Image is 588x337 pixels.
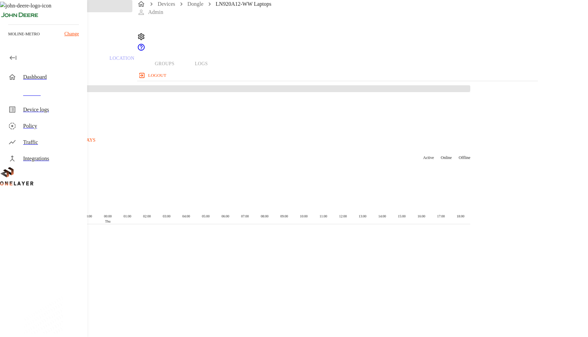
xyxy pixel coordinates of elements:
[158,1,175,7] a: Devices
[148,8,163,16] p: Admin
[143,214,151,219] p: 02 :00
[378,214,386,219] p: 14 :00
[84,214,92,219] p: 23 :00
[261,214,268,219] p: 08 :00
[339,214,347,219] p: 12 :00
[105,219,111,224] p: Thu
[137,70,538,81] a: logout
[398,214,406,219] p: 15 :00
[423,155,434,161] p: Active
[163,214,170,219] p: 03 :00
[437,214,445,219] p: 17 :00
[182,214,190,219] p: 04 :00
[320,214,327,219] p: 11 :00
[137,47,145,52] a: onelayer-support
[441,155,452,161] p: Online
[280,214,288,219] p: 09 :00
[418,214,425,219] p: 16 :00
[202,214,210,219] p: 05 :00
[104,214,112,219] p: 00 :00
[137,47,145,52] span: Support Portal
[222,214,229,219] p: 06 :00
[457,214,464,219] p: 18 :00
[459,155,470,161] p: Offline
[187,1,203,7] a: Dongle
[359,214,366,219] p: 13 :00
[300,214,308,219] p: 10 :00
[241,214,249,219] p: 07 :00
[137,70,169,81] button: logout
[124,214,131,219] p: 01 :00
